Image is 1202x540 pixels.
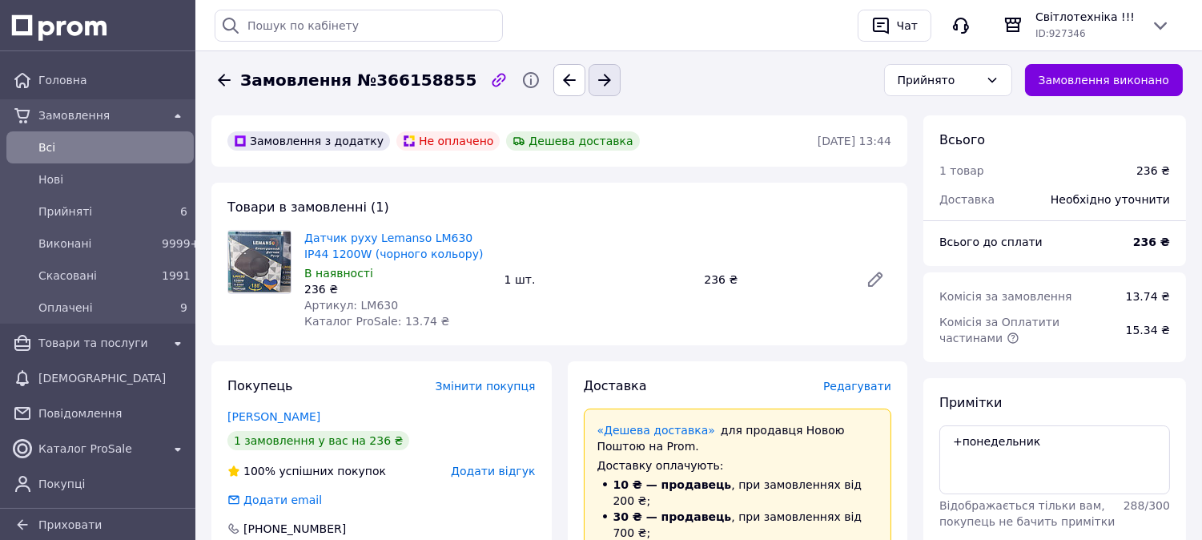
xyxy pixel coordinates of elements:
span: Всього до сплати [939,236,1043,248]
span: Замовлення [38,107,162,123]
span: В наявності [304,267,373,280]
div: Не оплачено [396,131,500,151]
span: Доставка [584,378,647,393]
a: [PERSON_NAME] [227,410,320,423]
span: Каталог ProSale: 13.74 ₴ [304,315,449,328]
span: Прийняті [38,204,155,220]
div: 236 ₴ [1136,163,1170,179]
span: Додати відгук [451,465,535,478]
time: [DATE] 13:44 [818,135,891,147]
a: Редагувати [859,264,891,296]
div: Додати email [226,492,324,508]
div: 15.34 ₴ [1116,312,1180,348]
span: 13.74 ₴ [1126,290,1170,303]
span: Каталог ProSale [38,441,162,457]
div: Чат [894,14,921,38]
div: успішних покупок [227,463,386,479]
span: Змінити покупця [436,380,536,393]
div: 1 замовлення у вас на 236 ₴ [227,431,409,450]
a: «Дешева доставка» [597,424,715,437]
span: Комісія за Оплатити частинами [939,316,1059,345]
span: Комісія за замовлення [939,290,1072,303]
span: Замовлення №366158855 [240,69,476,92]
span: Світлотехніка !!! [1035,9,1138,25]
span: ID: 927346 [1035,28,1086,39]
span: Всi [38,139,187,155]
span: 9999+ [162,237,199,250]
button: Замовлення виконано [1025,64,1184,96]
span: Товари в замовленні (1) [227,199,389,215]
span: Примітки [939,395,1002,410]
div: Доставку оплачують: [597,457,878,474]
span: Покупці [38,476,187,492]
span: Покупець [227,378,293,393]
span: [DEMOGRAPHIC_DATA] [38,370,187,386]
span: 1991 [162,269,191,282]
span: Редагувати [823,380,891,393]
div: Додати email [242,492,324,508]
span: 30 ₴ — продавець [613,510,732,523]
div: Необхідно уточнити [1041,182,1180,217]
span: 6 [180,205,187,218]
span: Приховати [38,518,102,531]
textarea: +понедельник [939,425,1170,494]
span: Нові [38,171,187,187]
img: Датчик руху Lemanso LM630 IP44 1200W (чорного кольору) [228,232,291,292]
span: Повідомлення [38,405,187,421]
span: Оплачені [38,300,155,316]
a: Датчик руху Lemanso LM630 IP44 1200W (чорного кольору) [304,232,483,260]
span: Виконані [38,236,155,252]
div: Замовлення з додатку [227,131,390,151]
span: Доставка [939,193,995,206]
span: Товари та послуги [38,335,162,351]
span: 9 [180,301,187,314]
li: , при замовленнях від 200 ₴; [597,477,878,509]
div: 1 шт. [498,268,698,291]
span: 100% [243,465,275,478]
span: Скасовані [38,268,155,284]
span: Артикул: LM630 [304,299,398,312]
span: 288 / 300 [1124,499,1170,512]
div: Дешева доставка [506,131,639,151]
span: 1 товар [939,164,984,177]
div: 236 ₴ [304,281,492,297]
div: [PHONE_NUMBER] [242,521,348,537]
div: для продавця Новою Поштою на Prom. [597,422,878,454]
div: Прийнято [898,71,979,89]
span: 10 ₴ — продавець [613,478,732,491]
span: Всього [939,132,985,147]
button: Чат [858,10,931,42]
div: 236 ₴ [697,268,853,291]
input: Пошук по кабінету [215,10,503,42]
b: 236 ₴ [1133,236,1170,248]
span: Відображається тільки вам, покупець не бачить примітки [939,499,1115,528]
span: Головна [38,72,187,88]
